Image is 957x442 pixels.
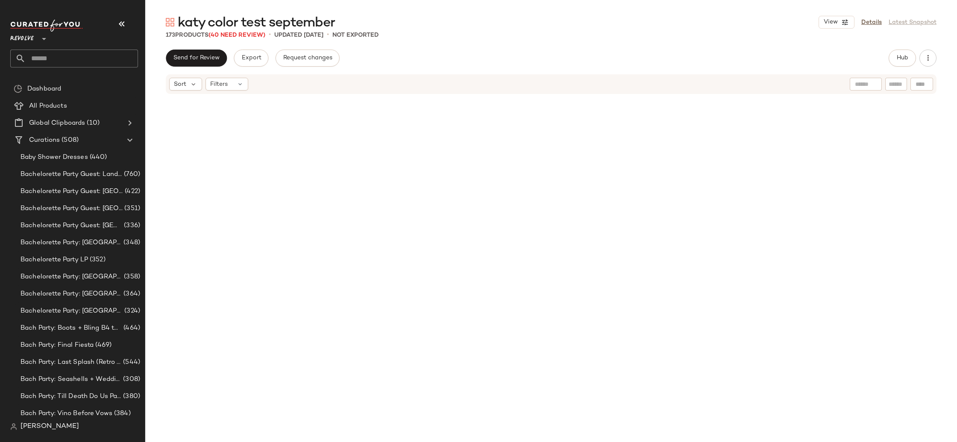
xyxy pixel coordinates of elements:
[122,272,140,282] span: (358)
[10,29,34,44] span: Revolve
[234,50,268,67] button: Export
[166,50,227,67] button: Send for Review
[210,80,228,89] span: Filters
[274,31,323,40] p: updated [DATE]
[166,31,265,40] div: Products
[112,409,131,419] span: (384)
[121,375,140,384] span: (308)
[122,170,140,179] span: (760)
[21,255,88,265] span: Bachelorette Party LP
[861,18,882,27] a: Details
[173,55,220,61] span: Send for Review
[21,340,94,350] span: Bach Party: Final Fiesta
[122,238,140,248] span: (348)
[123,204,140,214] span: (351)
[889,50,916,67] button: Hub
[283,55,332,61] span: Request changes
[21,289,122,299] span: Bachelorette Party: [GEOGRAPHIC_DATA]
[123,306,140,316] span: (324)
[21,221,122,231] span: Bachelorette Party Guest: [GEOGRAPHIC_DATA]
[21,306,123,316] span: Bachelorette Party: [GEOGRAPHIC_DATA]
[29,101,67,111] span: All Products
[166,18,174,26] img: svg%3e
[29,135,60,145] span: Curations
[276,50,340,67] button: Request changes
[94,340,112,350] span: (469)
[88,152,107,162] span: (440)
[21,392,121,401] span: Bach Party: Till Death Do Us Party
[21,152,88,162] span: Baby Shower Dresses
[21,323,122,333] span: Bach Party: Boots + Bling B4 the Ring
[121,357,140,367] span: (544)
[88,255,106,265] span: (352)
[166,32,175,38] span: 173
[122,289,140,299] span: (364)
[21,204,123,214] span: Bachelorette Party Guest: [GEOGRAPHIC_DATA]
[21,170,122,179] span: Bachelorette Party Guest: Landing Page
[10,20,83,32] img: cfy_white_logo.C9jOOHJF.svg
[14,85,22,93] img: svg%3e
[208,32,265,38] span: (40 Need Review)
[21,422,79,432] span: [PERSON_NAME]
[21,238,122,248] span: Bachelorette Party: [GEOGRAPHIC_DATA]
[327,30,329,40] span: •
[29,118,85,128] span: Global Clipboards
[269,30,271,40] span: •
[123,187,140,196] span: (422)
[122,323,140,333] span: (464)
[121,392,140,401] span: (380)
[122,221,140,231] span: (336)
[21,187,123,196] span: Bachelorette Party Guest: [GEOGRAPHIC_DATA]
[896,55,908,61] span: Hub
[85,118,100,128] span: (10)
[819,16,854,29] button: View
[21,357,121,367] span: Bach Party: Last Splash (Retro [GEOGRAPHIC_DATA])
[332,31,379,40] p: Not Exported
[241,55,261,61] span: Export
[174,80,186,89] span: Sort
[823,19,838,26] span: View
[21,272,122,282] span: Bachelorette Party: [GEOGRAPHIC_DATA]
[10,423,17,430] img: svg%3e
[21,409,112,419] span: Bach Party: Vino Before Vows
[178,15,335,32] span: katy color test september
[27,84,61,94] span: Dashboard
[21,375,121,384] span: Bach Party: Seashells + Wedding Bells
[60,135,79,145] span: (508)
